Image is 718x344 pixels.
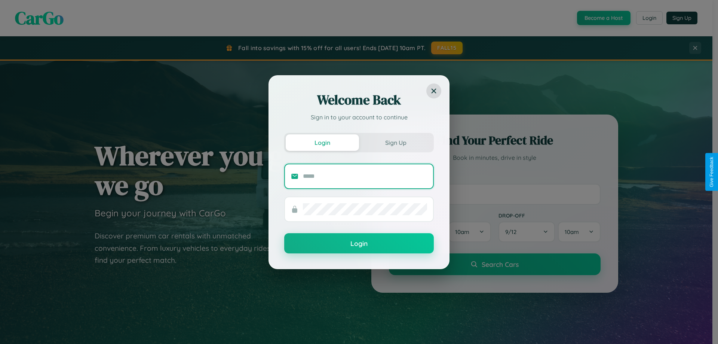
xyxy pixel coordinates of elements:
[284,91,434,109] h2: Welcome Back
[709,157,714,187] div: Give Feedback
[284,233,434,253] button: Login
[284,113,434,122] p: Sign in to your account to continue
[286,134,359,151] button: Login
[359,134,432,151] button: Sign Up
